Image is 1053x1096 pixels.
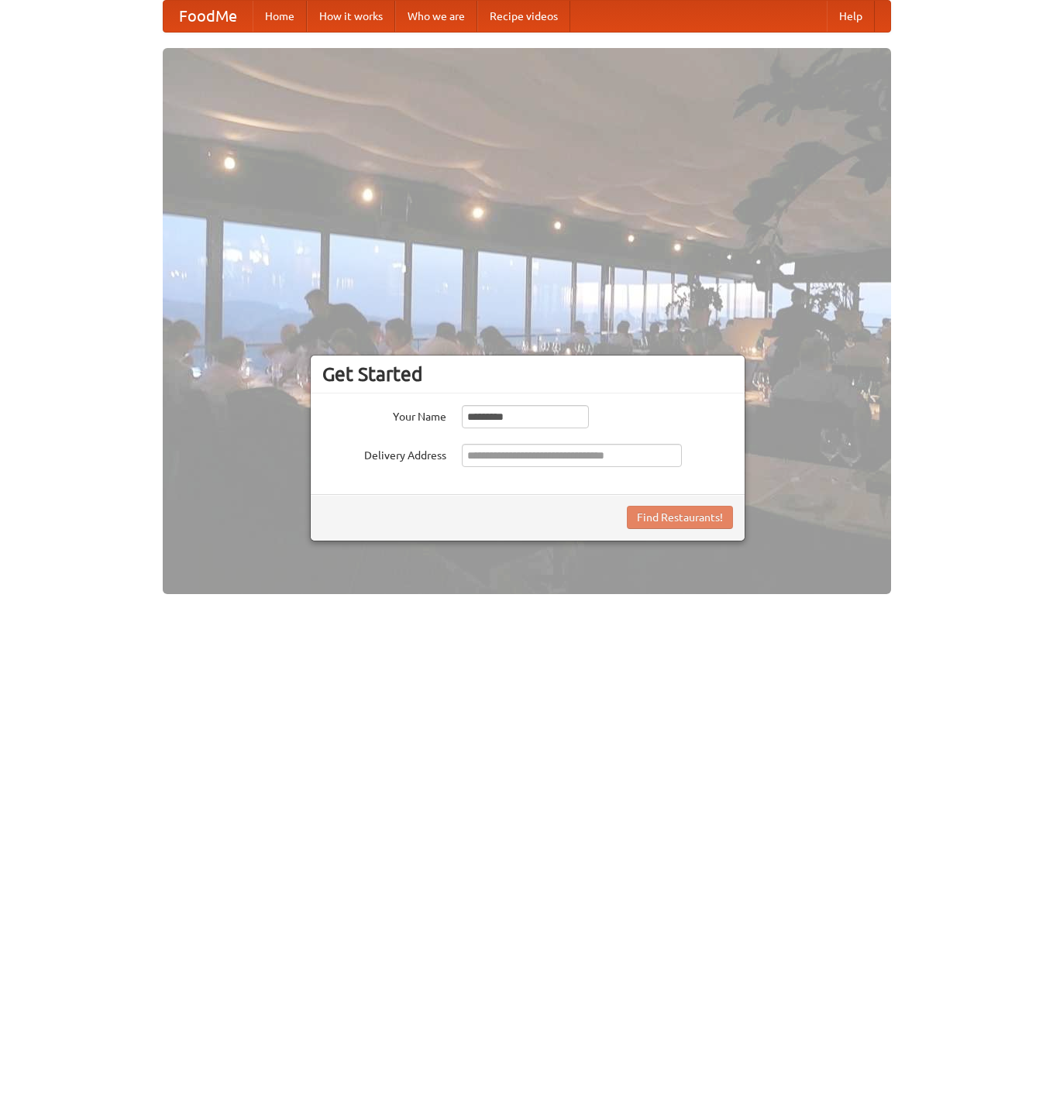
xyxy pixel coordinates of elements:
[627,506,733,529] button: Find Restaurants!
[395,1,477,32] a: Who we are
[163,1,253,32] a: FoodMe
[253,1,307,32] a: Home
[477,1,570,32] a: Recipe videos
[827,1,875,32] a: Help
[322,444,446,463] label: Delivery Address
[322,405,446,424] label: Your Name
[322,362,733,386] h3: Get Started
[307,1,395,32] a: How it works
